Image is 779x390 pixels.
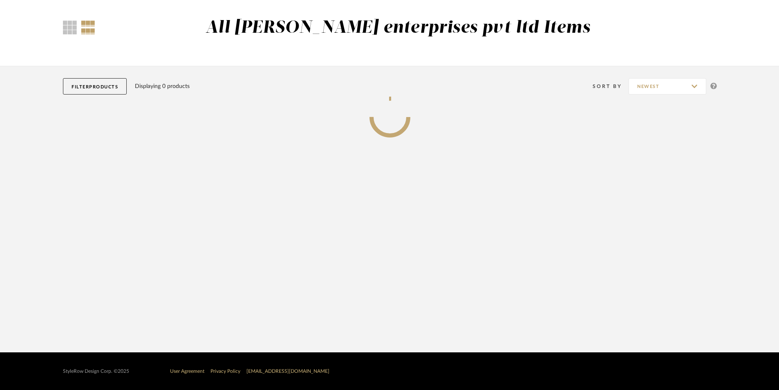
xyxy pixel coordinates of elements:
[63,368,129,374] div: StyleRow Design Corp. ©2025
[593,82,629,90] div: Sort By
[206,18,590,38] div: All [PERSON_NAME] enterprises pvt ltd Items
[170,369,204,374] a: User Agreement
[89,85,118,89] span: Products
[210,369,240,374] a: Privacy Policy
[246,369,329,374] a: [EMAIL_ADDRESS][DOMAIN_NAME]
[135,82,190,91] div: Displaying 0 products
[63,78,127,95] button: FilterProducts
